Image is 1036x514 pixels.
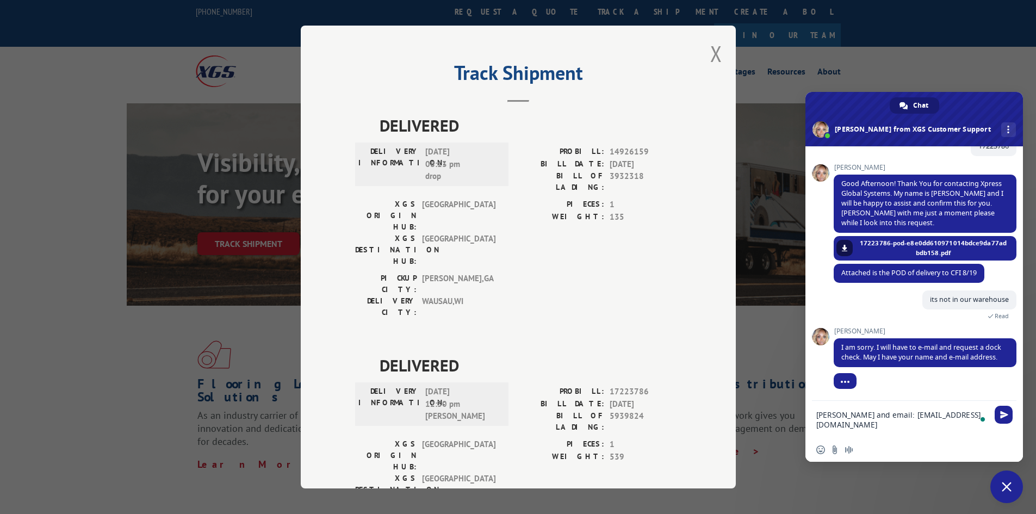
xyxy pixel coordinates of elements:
span: Audio message [845,445,853,454]
h2: Track Shipment [355,65,681,86]
span: 5939824 [610,410,681,433]
label: XGS DESTINATION HUB: [355,473,417,507]
span: 1 [610,199,681,211]
a: Close chat [990,470,1023,503]
span: [PERSON_NAME] [834,164,1016,171]
span: Read [995,312,1009,320]
span: DELIVERED [380,113,681,138]
a: Chat [890,97,939,114]
span: 17223786 [610,386,681,398]
span: Send [995,406,1013,424]
span: [GEOGRAPHIC_DATA] [422,473,495,507]
label: BILL OF LADING: [518,170,604,193]
span: [DATE] 12:30 pm [PERSON_NAME] [425,386,499,423]
label: BILL DATE: [518,398,604,411]
span: 1 [610,438,681,451]
span: [DATE] [610,158,681,171]
textarea: To enrich screen reader interactions, please activate Accessibility in Grammarly extension settings [816,401,990,438]
label: XGS ORIGIN HUB: [355,438,417,473]
span: 135 [610,211,681,224]
span: Insert an emoji [816,445,825,454]
span: Good Afternoon! Thank You for contacting Xpress Global Systems. My name is [PERSON_NAME] and I wi... [841,179,1003,227]
span: [PERSON_NAME] [834,327,1016,335]
span: [GEOGRAPHIC_DATA] [422,233,495,267]
span: its not in our warehouse [930,295,1009,304]
span: Attached is the POD of delivery to CFI 8/19 [841,268,977,277]
button: Close modal [710,39,722,68]
label: BILL OF LADING: [518,410,604,433]
label: PICKUP CITY: [355,273,417,295]
label: XGS ORIGIN HUB: [355,199,417,233]
span: 3932318 [610,170,681,193]
label: DELIVERY CITY: [355,295,417,318]
span: [GEOGRAPHIC_DATA] [422,438,495,473]
label: BILL DATE: [518,158,604,171]
label: PIECES: [518,438,604,451]
span: DELIVERED [380,353,681,377]
span: 539 [610,451,681,463]
label: XGS DESTINATION HUB: [355,233,417,267]
span: 14926159 [610,146,681,158]
span: [DATE] [610,398,681,411]
label: WEIGHT: [518,211,604,224]
label: PROBILL: [518,146,604,158]
span: [DATE] 08:13 pm drop [425,146,499,183]
label: PIECES: [518,199,604,211]
span: Chat [913,97,928,114]
label: PROBILL: [518,386,604,398]
span: [GEOGRAPHIC_DATA] [422,199,495,233]
label: DELIVERY INFORMATION: [358,386,420,423]
label: DELIVERY INFORMATION: [358,146,420,183]
span: 17223786-pod-e8e0dd610971014bdce9da77adbdb158.pdf [858,238,1008,258]
span: I am sorry. I will have to e-mail and request a dock check. May I have your name and e-mail address. [841,343,1001,362]
span: Send a file [830,445,839,454]
span: WAUSAU , WI [422,295,495,318]
span: [PERSON_NAME] , GA [422,273,495,295]
label: WEIGHT: [518,451,604,463]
